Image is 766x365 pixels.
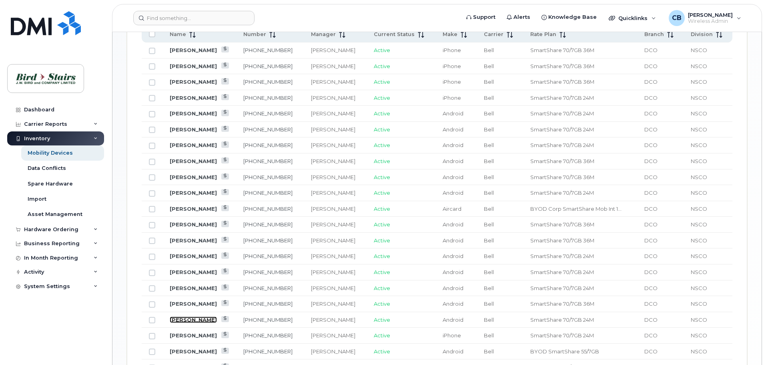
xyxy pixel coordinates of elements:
a: View Last Bill [221,46,229,52]
span: Name [170,31,186,38]
div: [PERSON_NAME] [311,46,359,54]
span: Bell [484,174,494,180]
a: [PHONE_NUMBER] [243,269,293,275]
a: [PHONE_NUMBER] [243,300,293,307]
span: Android [443,285,463,291]
span: NSCO [691,253,707,259]
a: [PHONE_NUMBER] [243,110,293,117]
a: View Last Bill [221,157,229,163]
span: iPhone [443,63,461,69]
span: iPhone [443,79,461,85]
span: Bell [484,253,494,259]
div: [PERSON_NAME] [311,63,359,70]
span: Android [443,221,463,228]
span: DCO [644,190,658,196]
span: DCO [644,142,658,148]
span: NSCO [691,110,707,117]
a: Support [461,9,501,25]
a: View Last Bill [221,205,229,211]
span: Active [374,79,390,85]
span: Android [443,190,463,196]
a: View Last Bill [221,268,229,274]
span: SmartShare 70/7GB 36M [530,174,594,180]
span: Active [374,300,390,307]
span: Android [443,158,463,164]
div: [PERSON_NAME] [311,332,359,339]
div: [PERSON_NAME] [311,189,359,197]
div: [PERSON_NAME] [311,205,359,213]
span: Active [374,206,390,212]
a: [PERSON_NAME] [170,269,217,275]
span: Bell [484,158,494,164]
span: Division [691,31,713,38]
span: Aircard [443,206,461,212]
span: Bell [484,269,494,275]
a: [PHONE_NUMBER] [243,79,293,85]
a: View Last Bill [221,110,229,116]
span: NSCO [691,300,707,307]
span: Active [374,174,390,180]
span: Number [243,31,266,38]
span: Alerts [513,13,530,21]
a: View Last Bill [221,316,229,322]
span: Android [443,174,463,180]
span: Wireless Admin [688,18,733,24]
a: [PERSON_NAME] [170,300,217,307]
span: Active [374,126,390,133]
a: [PERSON_NAME] [170,317,217,323]
a: View Last Bill [221,63,229,69]
span: Support [473,13,495,21]
span: SmartShare 70/7GB 24M [530,269,594,275]
span: NSCO [691,95,707,101]
span: DCO [644,95,658,101]
iframe: Messenger Launcher [731,330,760,359]
a: [PHONE_NUMBER] [243,317,293,323]
span: Active [374,269,390,275]
span: Active [374,348,390,355]
div: [PERSON_NAME] [311,237,359,244]
span: Bell [484,348,494,355]
span: DCO [644,79,658,85]
span: DCO [644,285,658,291]
span: NSCO [691,285,707,291]
span: Active [374,285,390,291]
span: Active [374,237,390,244]
a: View Last Bill [221,126,229,132]
span: NSCO [691,126,707,133]
span: SmartShare 70/7GB 24M [530,190,594,196]
span: DCO [644,47,658,53]
span: DCO [644,253,658,259]
span: NSCO [691,174,707,180]
a: View Last Bill [221,189,229,195]
span: Android [443,142,463,148]
span: NSCO [691,142,707,148]
a: [PHONE_NUMBER] [243,142,293,148]
span: DCO [644,110,658,117]
a: View Last Bill [221,173,229,179]
span: Active [374,158,390,164]
span: NSCO [691,79,707,85]
span: DCO [644,300,658,307]
a: View Last Bill [221,237,229,243]
span: DCO [644,158,658,164]
span: Carrier [484,31,503,38]
a: [PHONE_NUMBER] [243,221,293,228]
span: DCO [644,332,658,339]
input: Find something... [133,11,255,25]
a: View Last Bill [221,300,229,306]
div: [PERSON_NAME] [311,157,359,165]
span: SmartShare 70/7GB 36M [530,300,594,307]
span: Android [443,237,463,244]
a: [PERSON_NAME] [170,63,217,69]
span: Bell [484,47,494,53]
span: DCO [644,206,658,212]
a: View Last Bill [221,141,229,147]
span: Active [374,253,390,259]
span: SmartShare 70/7GB 36M [530,47,594,53]
div: [PERSON_NAME] [311,221,359,228]
a: View Last Bill [221,94,229,100]
span: Active [374,332,390,339]
div: [PERSON_NAME] [311,284,359,292]
span: SmartShare 70/7GB 24M [530,285,594,291]
span: Bell [484,142,494,148]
